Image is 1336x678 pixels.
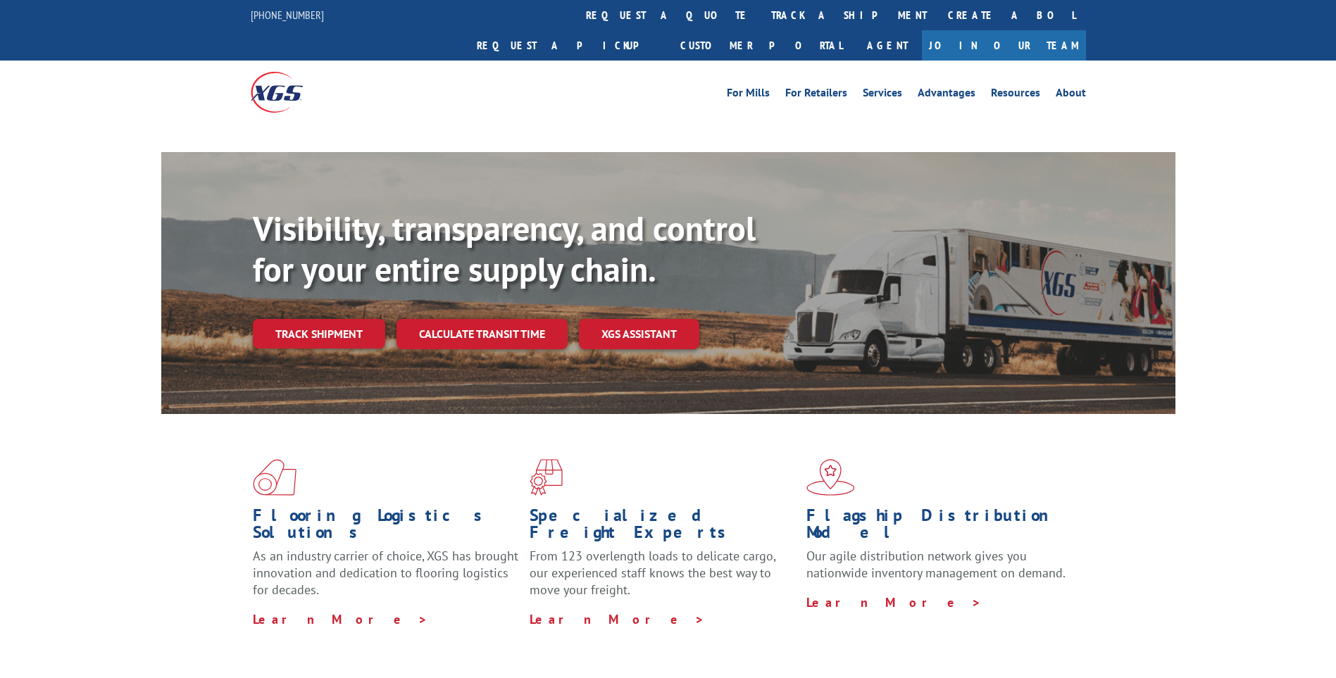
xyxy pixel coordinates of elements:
span: Our agile distribution network gives you nationwide inventory management on demand. [806,548,1066,581]
a: For Retailers [785,87,847,103]
a: Learn More > [253,611,428,627]
img: xgs-icon-total-supply-chain-intelligence-red [253,459,296,496]
a: [PHONE_NUMBER] [251,8,324,22]
a: Join Our Team [922,30,1086,61]
h1: Flagship Distribution Model [806,507,1073,548]
h1: Specialized Freight Experts [530,507,796,548]
a: Agent [853,30,922,61]
a: Request a pickup [466,30,670,61]
img: xgs-icon-flagship-distribution-model-red [806,459,855,496]
b: Visibility, transparency, and control for your entire supply chain. [253,206,756,291]
a: Calculate transit time [397,319,568,349]
p: From 123 overlength loads to delicate cargo, our experienced staff knows the best way to move you... [530,548,796,610]
a: Customer Portal [670,30,853,61]
a: Services [863,87,902,103]
a: Track shipment [253,319,385,349]
a: About [1056,87,1086,103]
a: Learn More > [806,594,982,610]
a: Advantages [918,87,975,103]
a: Learn More > [530,611,705,627]
img: xgs-icon-focused-on-flooring-red [530,459,563,496]
h1: Flooring Logistics Solutions [253,507,519,548]
a: For Mills [727,87,770,103]
a: XGS ASSISTANT [579,319,699,349]
a: Resources [991,87,1040,103]
span: As an industry carrier of choice, XGS has brought innovation and dedication to flooring logistics... [253,548,518,598]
